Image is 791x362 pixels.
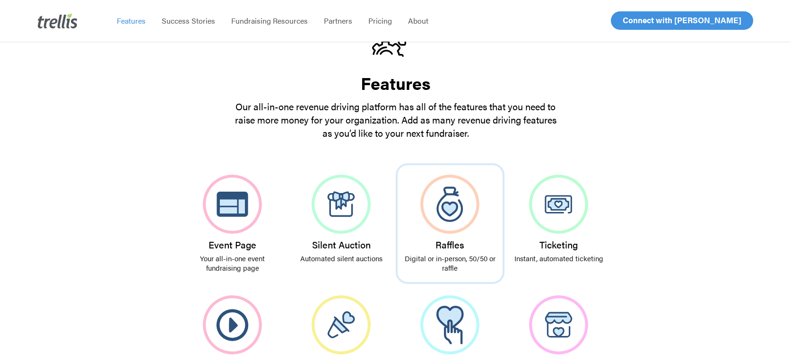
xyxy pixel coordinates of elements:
[185,254,280,273] p: Your all-in-one event fundraising page
[109,16,154,26] a: Features
[203,295,262,354] img: Hybrid Events
[294,239,389,250] h3: Silent Auction
[162,15,215,26] span: Success Stories
[529,175,588,234] img: Ticketing
[287,163,396,274] a: Silent Auction Automated silent auctions
[529,295,588,354] img: eCommerce
[400,16,436,26] a: About
[231,15,308,26] span: Fundraising Resources
[420,175,479,234] img: Raffles
[178,163,287,284] a: Event Page Your all-in-one event fundraising page
[154,16,223,26] a: Success Stories
[117,15,146,26] span: Features
[402,239,498,250] h3: Raffles
[611,11,753,30] a: Connect with [PERSON_NAME]
[420,295,479,354] img: Donations
[511,254,607,263] p: Instant, automated ticketing
[504,163,613,274] a: Ticketing Instant, automated ticketing
[623,14,741,26] span: Connect with [PERSON_NAME]
[312,175,371,234] img: Silent Auction
[223,16,316,26] a: Fundraising Resources
[360,16,400,26] a: Pricing
[361,71,431,95] strong: Features
[38,13,78,28] img: Trellis
[294,254,389,263] p: Automated silent auctions
[511,239,607,250] h3: Ticketing
[312,295,371,354] img: Live Auction
[408,15,428,26] span: About
[203,175,262,234] img: Event Page
[185,239,280,250] h3: Event Page
[230,100,561,140] p: Our all-in-one revenue driving platform has all of the features that you need to raise more money...
[402,254,498,273] p: Digital or in-person, 50/50 or raffle
[324,15,352,26] span: Partners
[368,15,392,26] span: Pricing
[396,163,504,284] a: Raffles Digital or in-person, 50/50 or raffle
[316,16,360,26] a: Partners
